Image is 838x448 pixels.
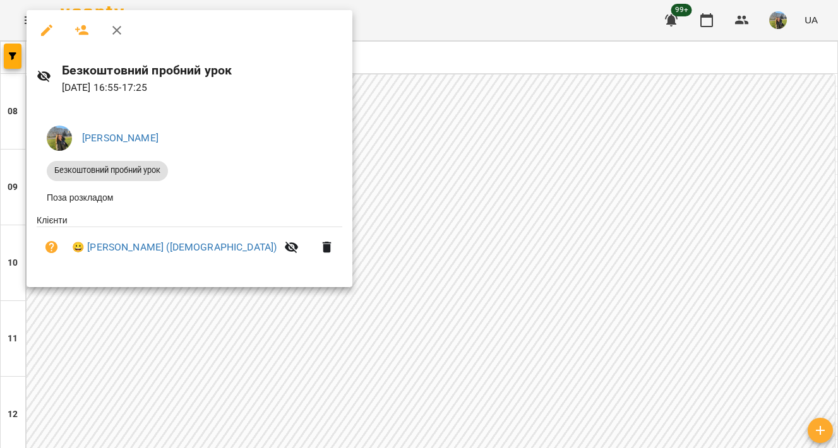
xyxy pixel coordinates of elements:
button: Візит ще не сплачено. Додати оплату? [37,232,67,262]
li: Поза розкладом [37,186,342,209]
a: 😀 [PERSON_NAME] ([DEMOGRAPHIC_DATA]) [72,240,277,255]
ul: Клієнти [37,214,342,273]
span: Безкоштовний пробний урок [47,165,168,176]
p: [DATE] 16:55 - 17:25 [62,80,342,95]
a: [PERSON_NAME] [82,132,159,144]
img: f0a73d492ca27a49ee60cd4b40e07bce.jpeg [47,126,72,151]
h6: Безкоштовний пробний урок [62,61,342,80]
